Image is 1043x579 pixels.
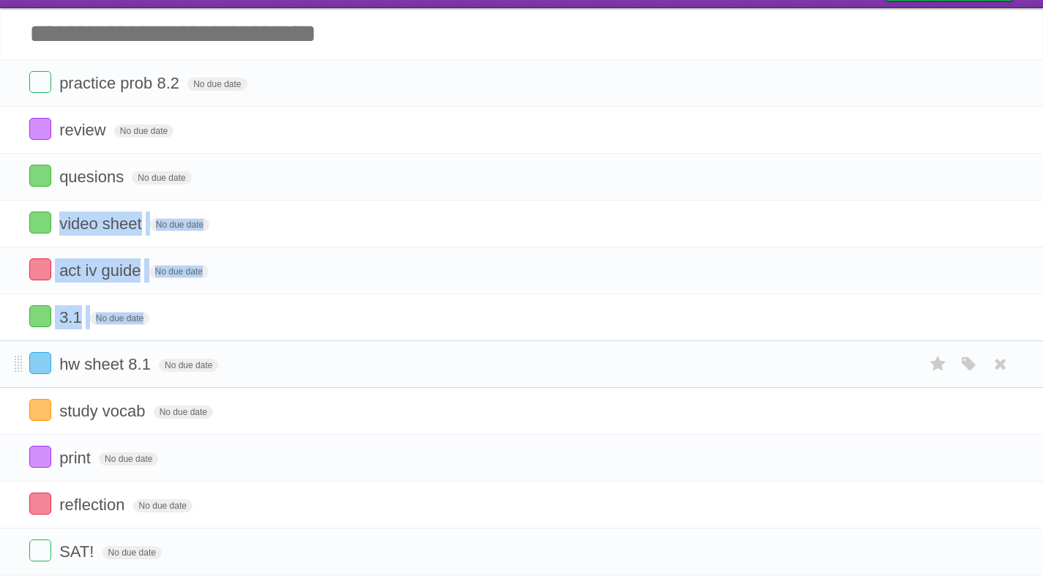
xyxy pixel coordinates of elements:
[29,71,51,93] label: Done
[132,171,191,184] span: No due date
[29,258,51,280] label: Done
[59,214,146,233] span: video sheet
[154,406,213,419] span: No due date
[90,312,149,325] span: No due date
[59,121,110,139] span: review
[150,218,209,231] span: No due date
[29,493,51,515] label: Done
[59,74,183,92] span: practice prob 8.2
[149,265,209,278] span: No due date
[29,305,51,327] label: Done
[59,355,154,373] span: hw sheet 8.1
[29,446,51,468] label: Done
[59,168,127,186] span: quesions
[59,542,97,561] span: SAT!
[59,261,144,280] span: act iv guide
[29,539,51,561] label: Done
[29,118,51,140] label: Done
[29,352,51,374] label: Done
[924,352,952,376] label: Star task
[59,496,128,514] span: reflection
[59,449,94,467] span: print
[29,212,51,234] label: Done
[187,78,247,91] span: No due date
[102,546,162,559] span: No due date
[59,402,149,420] span: study vocab
[29,399,51,421] label: Done
[59,308,86,326] span: 3.1
[99,452,158,466] span: No due date
[114,124,173,138] span: No due date
[29,165,51,187] label: Done
[133,499,192,512] span: No due date
[159,359,218,372] span: No due date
